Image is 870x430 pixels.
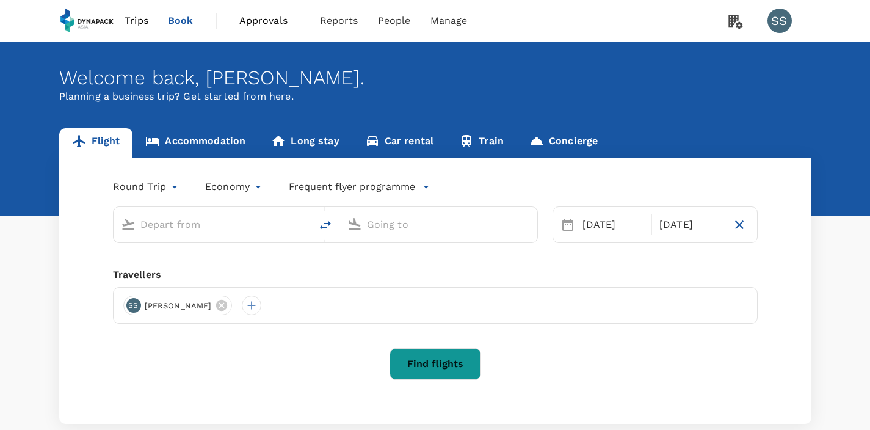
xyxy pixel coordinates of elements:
button: Find flights [390,348,481,380]
div: Travellers [113,268,758,282]
div: SS [767,9,792,33]
p: Planning a business trip? Get started from here. [59,89,811,104]
a: Accommodation [132,128,258,158]
img: Dynapack Asia [59,7,115,34]
a: Flight [59,128,133,158]
span: Book [168,13,194,28]
input: Depart from [140,215,285,234]
a: Car rental [352,128,447,158]
div: [DATE] [578,213,650,237]
span: Approvals [239,13,300,28]
button: delete [311,211,340,240]
input: Going to [367,215,512,234]
button: Open [302,223,305,225]
div: [DATE] [654,213,727,237]
span: Manage [430,13,468,28]
a: Train [446,128,517,158]
div: SS[PERSON_NAME] [123,296,233,315]
p: Frequent flyer programme [289,180,415,194]
span: Reports [320,13,358,28]
button: Frequent flyer programme [289,180,430,194]
span: People [378,13,411,28]
div: Economy [205,177,264,197]
div: Welcome back , [PERSON_NAME] . [59,67,811,89]
a: Concierge [517,128,611,158]
button: Open [529,223,531,225]
div: Round Trip [113,177,181,197]
a: Long stay [258,128,352,158]
span: [PERSON_NAME] [137,300,219,312]
span: Trips [125,13,148,28]
div: SS [126,298,141,313]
